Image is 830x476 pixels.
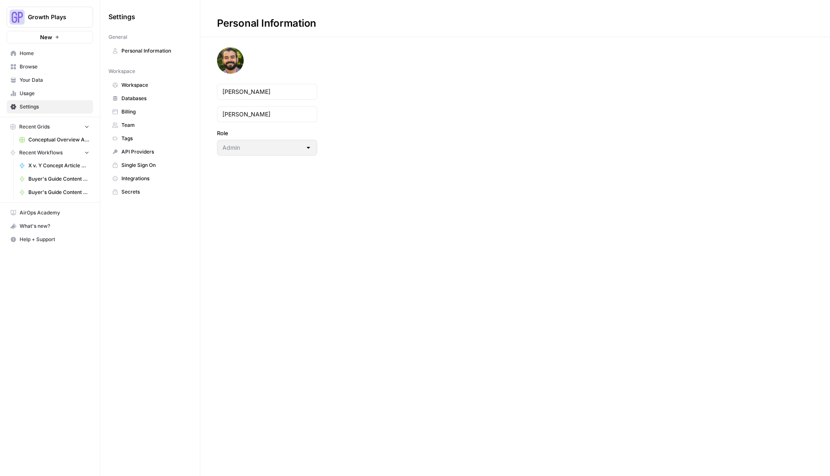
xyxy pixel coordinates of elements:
[121,188,188,196] span: Secrets
[19,149,63,156] span: Recent Workflows
[7,60,93,73] a: Browse
[121,81,188,89] span: Workspace
[7,233,93,246] button: Help + Support
[20,90,89,97] span: Usage
[15,133,93,146] a: Conceptual Overview Article Grid
[108,132,192,145] a: Tags
[7,7,93,28] button: Workspace: Growth Plays
[7,100,93,113] a: Settings
[108,44,192,58] a: Personal Information
[15,159,93,172] a: X v. Y Concept Article Generator
[7,31,93,43] button: New
[20,236,89,243] span: Help + Support
[108,92,192,105] a: Databases
[108,78,192,92] a: Workspace
[121,175,188,182] span: Integrations
[28,136,89,144] span: Conceptual Overview Article Grid
[108,33,127,41] span: General
[108,159,192,172] a: Single Sign On
[108,118,192,132] a: Team
[28,175,89,183] span: Buyer's Guide Content Workflow - Gemini/[PERSON_NAME] Version
[28,189,89,196] span: Buyer's Guide Content Workflow - 1-800 variation
[10,10,25,25] img: Growth Plays Logo
[108,105,192,118] a: Billing
[200,17,333,30] div: Personal Information
[108,145,192,159] a: API Providers
[20,209,89,217] span: AirOps Academy
[7,206,93,219] a: AirOps Academy
[7,87,93,100] a: Usage
[7,219,93,233] button: What's new?
[7,73,93,87] a: Your Data
[108,12,135,22] span: Settings
[217,47,244,74] img: avatar
[7,121,93,133] button: Recent Grids
[20,103,89,111] span: Settings
[108,68,135,75] span: Workspace
[7,146,93,159] button: Recent Workflows
[108,172,192,185] a: Integrations
[19,123,50,131] span: Recent Grids
[217,129,317,137] label: Role
[20,76,89,84] span: Your Data
[7,47,93,60] a: Home
[15,186,93,199] a: Buyer's Guide Content Workflow - 1-800 variation
[40,33,52,41] span: New
[121,95,188,102] span: Databases
[121,135,188,142] span: Tags
[121,121,188,129] span: Team
[15,172,93,186] a: Buyer's Guide Content Workflow - Gemini/[PERSON_NAME] Version
[121,47,188,55] span: Personal Information
[28,162,89,169] span: X v. Y Concept Article Generator
[28,13,78,21] span: Growth Plays
[121,148,188,156] span: API Providers
[20,50,89,57] span: Home
[108,185,192,199] a: Secrets
[7,220,93,232] div: What's new?
[121,108,188,116] span: Billing
[121,161,188,169] span: Single Sign On
[20,63,89,71] span: Browse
